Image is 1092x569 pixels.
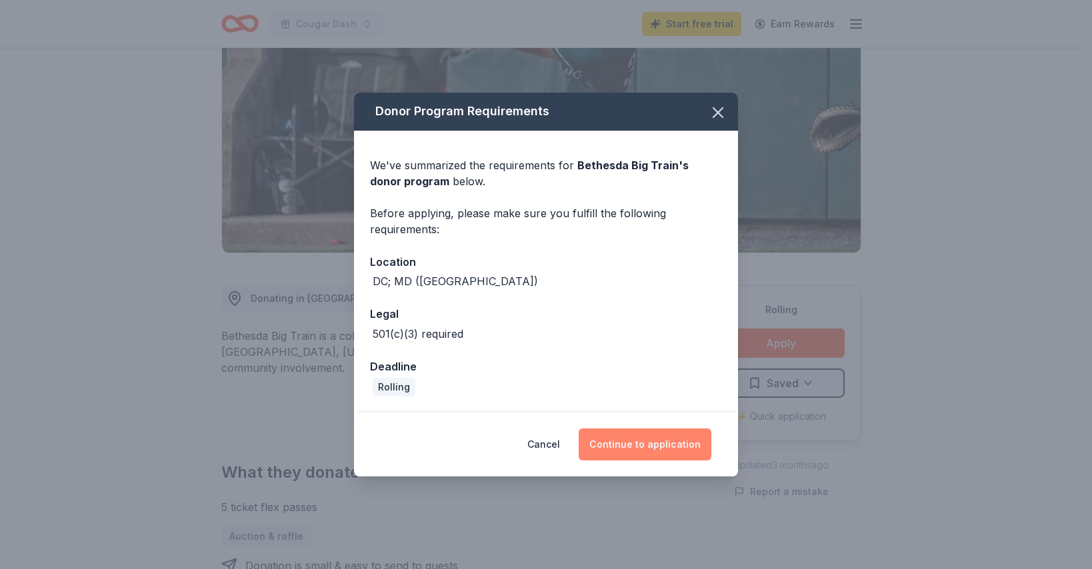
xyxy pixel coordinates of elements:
[579,428,711,460] button: Continue to application
[370,305,722,322] div: Legal
[354,93,738,131] div: Donor Program Requirements
[370,253,722,271] div: Location
[370,205,722,237] div: Before applying, please make sure you fulfill the following requirements:
[370,358,722,375] div: Deadline
[370,157,722,189] div: We've summarized the requirements for below.
[527,428,560,460] button: Cancel
[373,273,538,289] div: DC; MD ([GEOGRAPHIC_DATA])
[373,378,415,396] div: Rolling
[373,326,463,342] div: 501(c)(3) required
